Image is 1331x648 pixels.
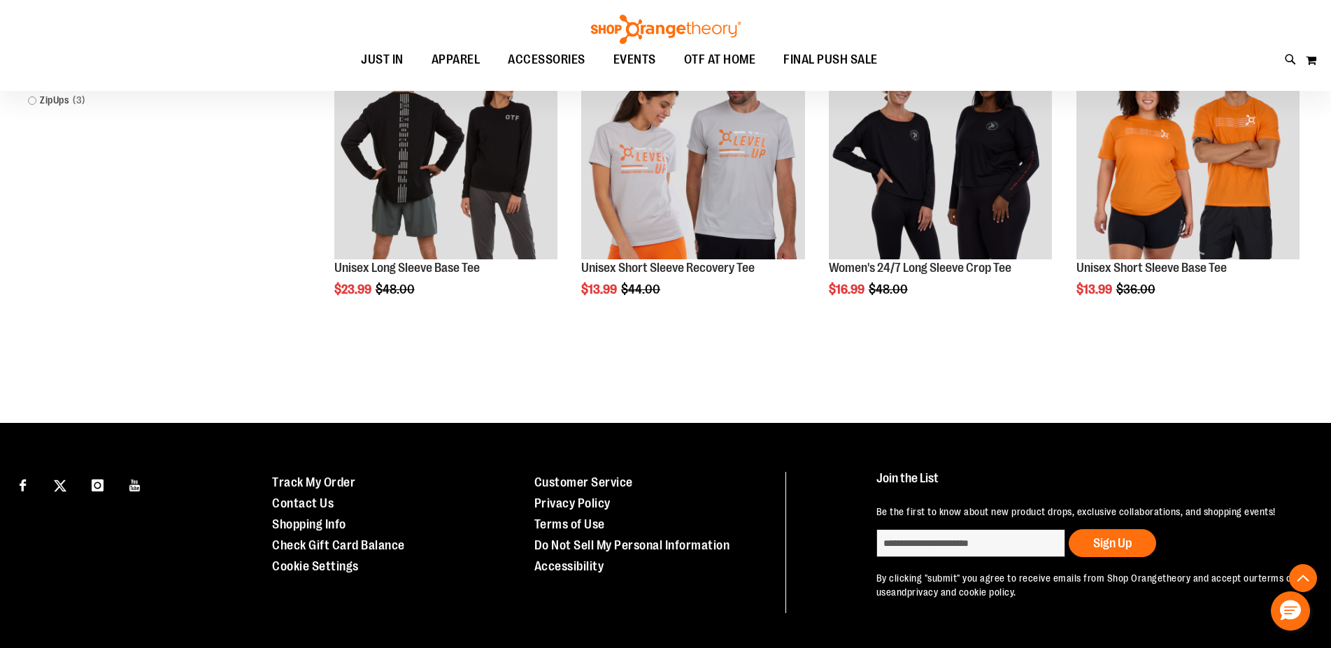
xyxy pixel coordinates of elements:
img: Product image for Unisex Long Sleeve Base Tee [334,36,557,259]
div: product [574,29,811,332]
a: Terms of Use [534,517,605,531]
a: Accessibility [534,559,604,573]
span: OTF AT HOME [684,44,756,75]
a: Unisex Short Sleeve Recovery Tee [581,261,755,275]
span: ACCESSORIES [508,44,585,75]
img: Twitter [54,480,66,492]
img: Product image for Unisex Short Sleeve Base Tee [1076,36,1300,259]
p: By clicking "submit" you agree to receive emails from Shop Orangetheory and accept our and [876,571,1299,599]
a: Cookie Settings [272,559,359,573]
span: APPAREL [432,44,481,75]
a: Visit our Instagram page [85,472,110,496]
a: privacy and cookie policy. [907,586,1016,598]
a: EVENTS [599,44,670,76]
a: Unisex Long Sleeve Base Tee [334,261,480,275]
div: product [1069,29,1307,332]
span: $44.00 [621,282,662,296]
a: FINAL PUSH SALE [769,44,892,75]
a: Shopping Info [272,517,346,531]
img: Product image for Womens 24/7 LS Crop Tee [829,36,1052,259]
div: product [327,29,564,332]
a: Product image for Unisex Short Sleeve Recovery TeeSALE [581,36,804,261]
a: Track My Order [272,475,355,489]
button: Sign Up [1069,529,1156,557]
input: enter email [876,529,1065,557]
button: Hello, have a question? Let’s chat. [1271,591,1310,631]
a: Visit our X page [48,472,73,496]
span: $36.00 [1116,282,1158,296]
a: Product image for Unisex Long Sleeve Base TeeSALE [334,36,557,261]
a: Product image for Unisex Short Sleeve Base TeeSALE [1076,36,1300,261]
h4: Join the List [876,472,1299,498]
a: Customer Service [534,475,633,489]
a: Contact Us [272,496,334,510]
span: $13.99 [1076,282,1114,296]
a: ACCESSORIES [494,44,599,76]
button: Back To Top [1289,564,1317,592]
a: Check Gift Card Balance [272,538,405,552]
span: $23.99 [334,282,373,296]
a: OTF AT HOME [670,44,770,76]
span: Sign Up [1093,536,1132,550]
div: product [822,29,1059,332]
span: FINAL PUSH SALE [783,44,878,75]
a: Product image for Womens 24/7 LS Crop TeeSALE [829,36,1052,261]
a: APPAREL [418,44,494,76]
span: $16.99 [829,282,867,296]
span: $48.00 [869,282,910,296]
span: $48.00 [376,282,417,296]
a: Visit our Facebook page [10,472,35,496]
a: Privacy Policy [534,496,611,510]
a: ZipUps3 [21,93,252,108]
a: Unisex Short Sleeve Base Tee [1076,261,1227,275]
a: Women's 24/7 Long Sleeve Crop Tee [829,261,1011,275]
span: EVENTS [613,44,656,75]
p: Be the first to know about new product drops, exclusive collaborations, and shopping events! [876,505,1299,519]
a: JUST IN [347,44,418,76]
img: Shop Orangetheory [589,15,743,44]
span: JUST IN [361,44,404,75]
a: Visit our Youtube page [123,472,148,496]
a: Do Not Sell My Personal Information [534,538,730,552]
img: Product image for Unisex Short Sleeve Recovery Tee [581,36,804,259]
span: 3 [69,93,89,108]
span: $13.99 [581,282,619,296]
